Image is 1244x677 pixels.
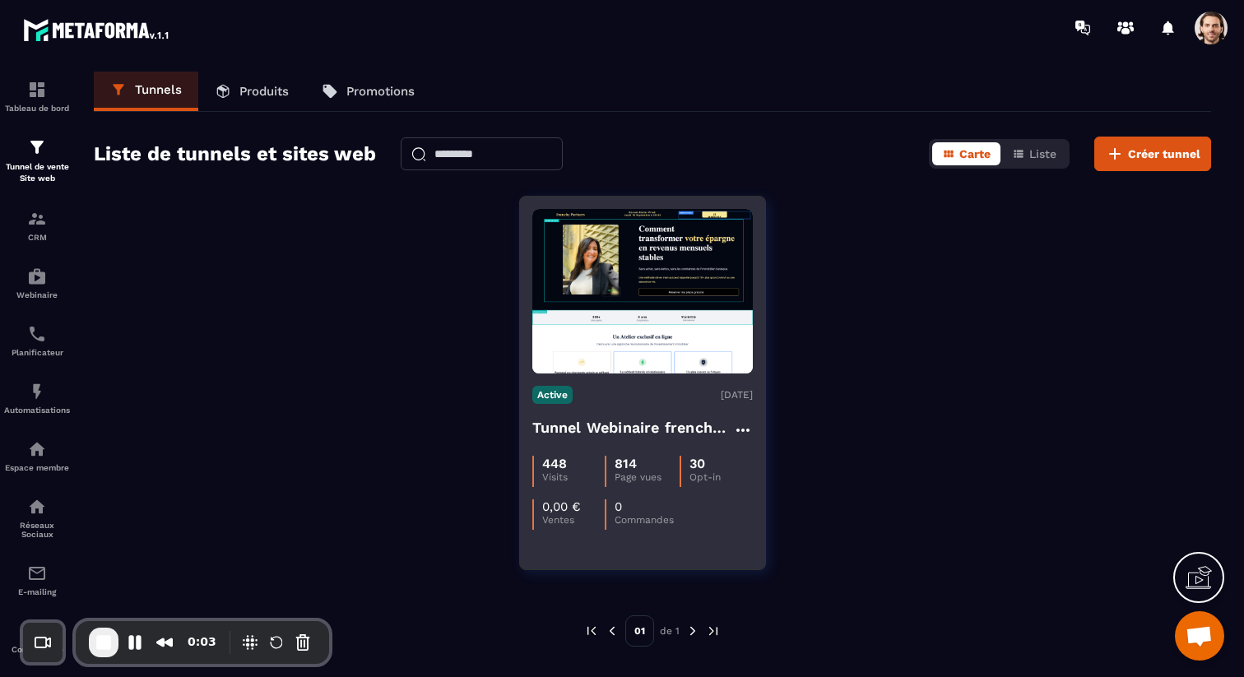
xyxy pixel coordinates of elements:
[1094,137,1211,171] button: Créer tunnel
[721,389,753,401] p: [DATE]
[542,456,567,471] p: 448
[660,624,680,638] p: de 1
[4,290,70,299] p: Webinaire
[4,312,70,369] a: schedulerschedulerPlanificateur
[27,80,47,100] img: formation
[4,233,70,242] p: CRM
[4,521,70,539] p: Réseaux Sociaux
[27,267,47,286] img: automations
[4,369,70,427] a: automationsautomationsAutomatisations
[615,499,622,514] p: 0
[27,563,47,583] img: email
[532,416,733,439] h4: Tunnel Webinaire frenchy partners
[27,439,47,459] img: automations
[584,624,599,638] img: prev
[4,609,70,666] a: accountantaccountantComptabilité
[4,104,70,113] p: Tableau de bord
[27,382,47,401] img: automations
[27,209,47,229] img: formation
[4,587,70,596] p: E-mailing
[94,72,198,111] a: Tunnels
[4,67,70,125] a: formationformationTableau de bord
[615,514,677,526] p: Commandes
[4,427,70,485] a: automationsautomationsEspace membre
[346,84,415,99] p: Promotions
[27,497,47,517] img: social-network
[4,197,70,254] a: formationformationCRM
[706,624,721,638] img: next
[135,82,182,97] p: Tunnels
[305,72,431,111] a: Promotions
[532,209,753,373] img: image
[4,551,70,609] a: emailemailE-mailing
[1175,611,1224,661] div: Ouvrir le chat
[198,72,305,111] a: Produits
[1002,142,1066,165] button: Liste
[1128,146,1200,162] span: Créer tunnel
[615,471,680,483] p: Page vues
[625,615,654,647] p: 01
[23,15,171,44] img: logo
[689,456,705,471] p: 30
[94,137,376,170] h2: Liste de tunnels et sites web
[4,463,70,472] p: Espace membre
[542,499,581,514] p: 0,00 €
[932,142,1000,165] button: Carte
[4,485,70,551] a: social-networksocial-networkRéseaux Sociaux
[4,348,70,357] p: Planificateur
[239,84,289,99] p: Produits
[27,324,47,344] img: scheduler
[605,624,620,638] img: prev
[685,624,700,638] img: next
[542,471,605,483] p: Visits
[4,125,70,197] a: formationformationTunnel de vente Site web
[1029,147,1056,160] span: Liste
[532,386,573,404] p: Active
[542,514,605,526] p: Ventes
[689,471,752,483] p: Opt-in
[615,456,637,471] p: 814
[4,161,70,184] p: Tunnel de vente Site web
[4,254,70,312] a: automationsautomationsWebinaire
[27,137,47,157] img: formation
[959,147,991,160] span: Carte
[4,406,70,415] p: Automatisations
[4,645,70,654] p: Comptabilité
